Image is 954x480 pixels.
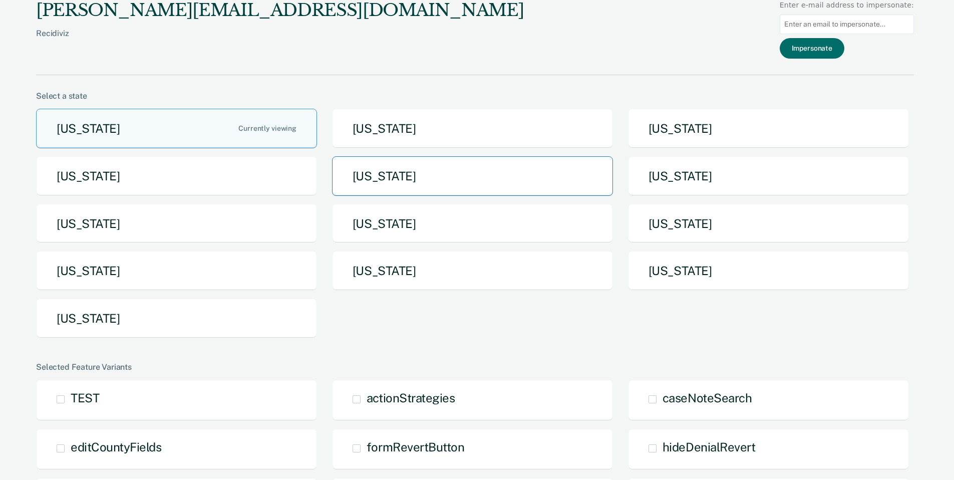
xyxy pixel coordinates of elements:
[36,156,317,196] button: [US_STATE]
[71,391,99,405] span: TEST
[36,251,317,291] button: [US_STATE]
[36,299,317,338] button: [US_STATE]
[36,91,914,101] div: Select a state
[663,440,755,454] span: hideDenialRevert
[367,440,464,454] span: formRevertButton
[36,362,914,372] div: Selected Feature Variants
[780,38,844,59] button: Impersonate
[628,156,909,196] button: [US_STATE]
[367,391,455,405] span: actionStrategies
[628,109,909,148] button: [US_STATE]
[36,204,317,244] button: [US_STATE]
[780,15,914,34] input: Enter an email to impersonate...
[628,251,909,291] button: [US_STATE]
[332,204,613,244] button: [US_STATE]
[36,109,317,148] button: [US_STATE]
[71,440,161,454] span: editCountyFields
[332,109,613,148] button: [US_STATE]
[332,251,613,291] button: [US_STATE]
[36,29,524,54] div: Recidiviz
[663,391,752,405] span: caseNoteSearch
[628,204,909,244] button: [US_STATE]
[332,156,613,196] button: [US_STATE]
